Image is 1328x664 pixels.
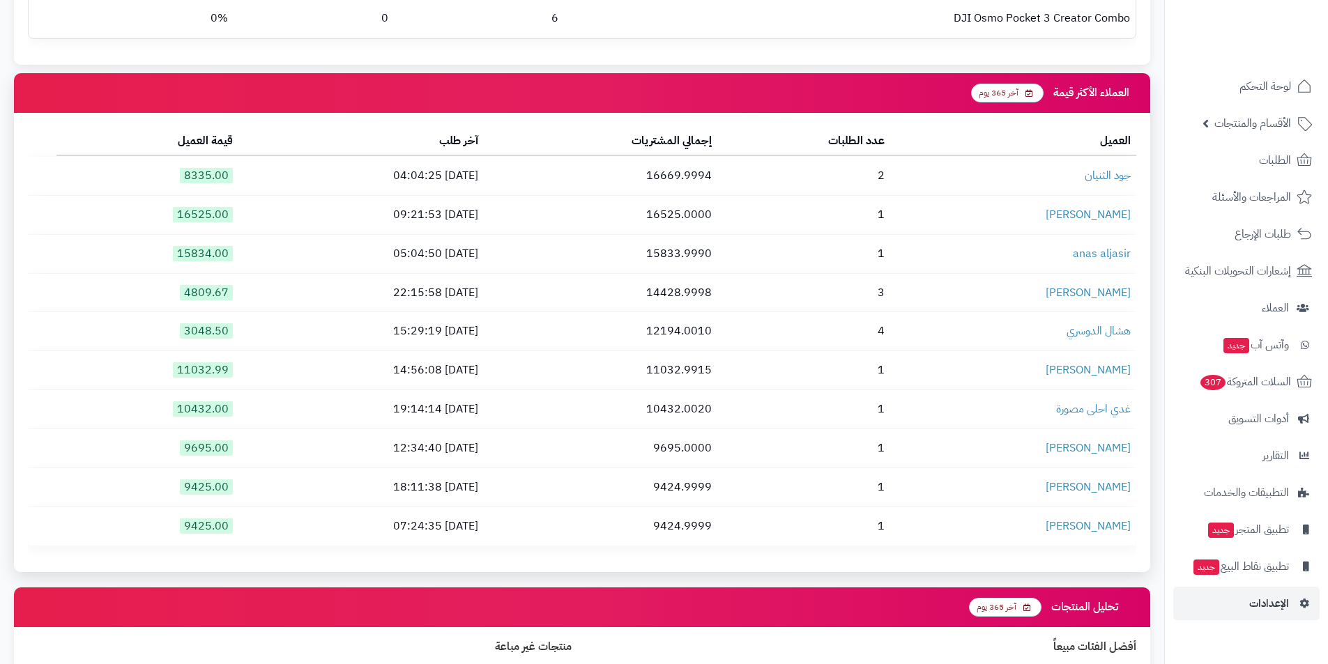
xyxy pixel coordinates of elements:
[1228,409,1289,428] span: أدوات التسويق
[1056,401,1131,417] a: غدي احلى مصورة
[1199,372,1291,392] span: السلات المتروكة
[238,157,484,195] td: [DATE] 04:04:25
[717,196,890,234] td: 1
[1173,254,1320,288] a: إشعارات التحويلات البنكية
[1046,206,1131,223] a: [PERSON_NAME]
[1173,550,1320,583] a: تطبيق نقاط البيعجديد
[56,128,238,156] th: قيمة العميل
[238,507,484,546] td: [DATE] 07:24:35
[717,351,890,389] td: 1
[180,285,233,300] span: 4809.67
[717,507,890,546] td: 1
[1204,483,1289,502] span: التطبيقات والخدمات
[484,157,717,195] td: 16669.9994
[238,468,484,507] td: [DATE] 18:11:38
[180,479,233,495] span: 9425.00
[1185,261,1291,281] span: إشعارات التحويلات البنكية
[1223,338,1249,353] span: جديد
[173,362,233,378] span: 11032.99
[1193,559,1219,575] span: جديد
[180,323,233,339] span: 3048.50
[173,401,233,417] span: 10432.00
[969,598,1041,617] span: آخر 365 يوم
[238,429,484,468] td: [DATE] 12:34:40
[717,235,890,273] td: 1
[1173,70,1320,103] a: لوحة التحكم
[238,312,484,350] td: [DATE] 15:29:19
[1239,77,1291,96] span: لوحة التحكم
[238,390,484,428] td: [DATE] 19:14:14
[1085,167,1131,184] a: جود الثنيان
[1046,362,1131,378] a: [PERSON_NAME]
[717,312,890,350] td: 4
[180,518,233,534] span: 9425.00
[484,468,717,507] td: 9424.9999
[1173,476,1320,509] a: التطبيقات والخدمات
[484,351,717,389] td: 11032.9915
[1262,446,1289,465] span: التقارير
[1067,323,1131,339] a: هشال الدوسري
[173,246,233,261] span: 15834.00
[484,235,717,273] td: 15833.9990
[1207,520,1289,539] span: تطبيق المتجر
[717,429,890,468] td: 1
[28,641,572,654] h4: منتجات غير مباعة
[180,440,233,456] span: 9695.00
[1262,298,1289,318] span: العملاء
[484,128,717,156] th: إجمالي المشتريات
[173,207,233,222] span: 16525.00
[484,429,717,468] td: 9695.0000
[1212,187,1291,207] span: المراجعات والأسئلة
[238,235,484,273] td: [DATE] 05:04:50
[1173,328,1320,362] a: وآتس آبجديد
[238,351,484,389] td: [DATE] 14:56:08
[238,274,484,312] td: [DATE] 22:15:58
[484,312,717,350] td: 12194.0010
[1173,217,1320,251] a: طلبات الإرجاع
[180,168,233,183] span: 8335.00
[484,274,717,312] td: 14428.9998
[890,128,1136,156] th: العميل
[1053,87,1136,100] h3: العملاء الأكثر قيمة
[1046,518,1131,534] a: [PERSON_NAME]
[1249,594,1289,613] span: الإعدادات
[717,390,890,428] td: 1
[484,507,717,546] td: 9424.9999
[1173,291,1320,325] a: العملاء
[1073,245,1131,262] a: anas aljasir
[593,641,1136,654] h4: أفضل الفئات مبيعاً
[1208,523,1234,538] span: جديد
[717,157,890,195] td: 2
[1173,402,1320,435] a: أدوات التسويق
[238,128,484,156] th: آخر طلب
[1222,335,1289,355] span: وآتس آب
[484,196,717,234] td: 16525.0000
[1173,513,1320,546] a: تطبيق المتجرجديد
[484,390,717,428] td: 10432.0020
[717,468,890,507] td: 1
[1046,479,1131,495] a: [PERSON_NAME]
[1235,224,1291,244] span: طلبات الإرجاع
[1173,439,1320,472] a: التقارير
[1192,557,1289,576] span: تطبيق نقاط البيع
[1173,180,1320,214] a: المراجعات والأسئلة
[1233,10,1315,40] img: logo-2.png
[1173,587,1320,620] a: الإعدادات
[1259,150,1291,170] span: الطلبات
[1173,144,1320,177] a: الطلبات
[1173,365,1320,399] a: السلات المتروكة307
[971,84,1044,102] span: آخر 365 يوم
[1199,374,1226,391] span: 307
[1214,114,1291,133] span: الأقسام والمنتجات
[1046,440,1131,456] a: [PERSON_NAME]
[1051,601,1136,614] h3: تحليل المنتجات
[717,128,890,156] th: عدد الطلبات
[1046,284,1131,301] a: [PERSON_NAME]
[717,274,890,312] td: 3
[238,196,484,234] td: [DATE] 09:21:53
